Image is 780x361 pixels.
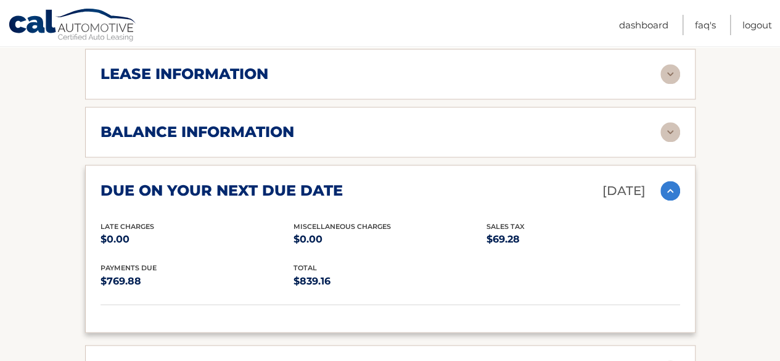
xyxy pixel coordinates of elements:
a: Logout [742,15,772,35]
img: accordion-rest.svg [660,64,680,84]
p: $839.16 [294,273,486,290]
img: accordion-rest.svg [660,122,680,142]
span: Sales Tax [486,222,525,231]
span: Miscellaneous Charges [294,222,391,231]
a: Cal Automotive [8,8,138,44]
p: $0.00 [294,231,486,248]
a: Dashboard [619,15,668,35]
p: $769.88 [101,273,294,290]
h2: due on your next due date [101,181,343,200]
p: $0.00 [101,231,294,248]
h2: lease information [101,65,268,83]
h2: balance information [101,123,294,141]
p: [DATE] [602,180,646,202]
span: Late Charges [101,222,154,231]
span: total [294,263,317,272]
p: $69.28 [486,231,679,248]
img: accordion-active.svg [660,181,680,201]
a: FAQ's [695,15,716,35]
span: Payments Due [101,263,157,272]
